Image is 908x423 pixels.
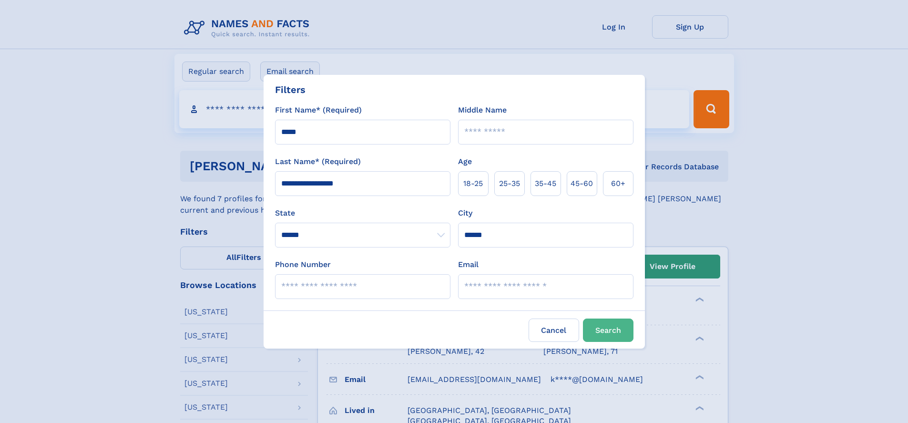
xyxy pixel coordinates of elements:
label: First Name* (Required) [275,104,362,116]
label: Phone Number [275,259,331,270]
label: Cancel [529,319,579,342]
label: City [458,207,472,219]
label: Last Name* (Required) [275,156,361,167]
div: Filters [275,83,306,97]
button: Search [583,319,633,342]
span: 60+ [611,178,625,189]
label: Email [458,259,479,270]
span: 18‑25 [463,178,483,189]
span: 25‑35 [499,178,520,189]
label: State [275,207,450,219]
span: 45‑60 [571,178,593,189]
span: 35‑45 [535,178,556,189]
label: Age [458,156,472,167]
label: Middle Name [458,104,507,116]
